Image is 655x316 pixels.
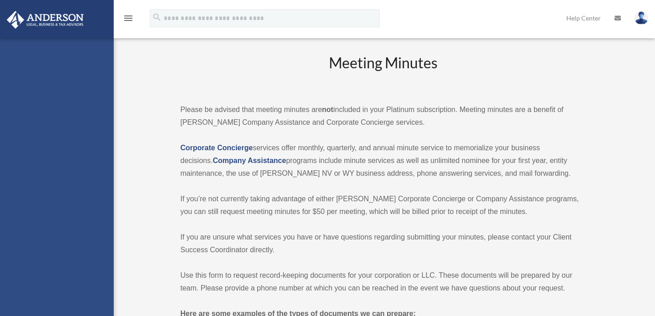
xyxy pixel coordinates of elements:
[181,231,586,256] p: If you are unsure what services you have or have questions regarding submitting your minutes, ple...
[123,16,134,24] a: menu
[123,13,134,24] i: menu
[4,11,86,29] img: Anderson Advisors Platinum Portal
[181,142,586,180] p: services offer monthly, quarterly, and annual minute service to memorialize your business decisio...
[181,144,253,152] a: Corporate Concierge
[635,11,648,25] img: User Pic
[181,53,586,91] h2: Meeting Minutes
[181,269,586,295] p: Use this form to request record-keeping documents for your corporation or LLC. These documents wi...
[152,12,162,22] i: search
[181,103,586,129] p: Please be advised that meeting minutes are included in your Platinum subscription. Meeting minute...
[181,193,586,218] p: If you’re not currently taking advantage of either [PERSON_NAME] Corporate Concierge or Company A...
[213,157,286,164] a: Company Assistance
[322,106,333,113] strong: not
